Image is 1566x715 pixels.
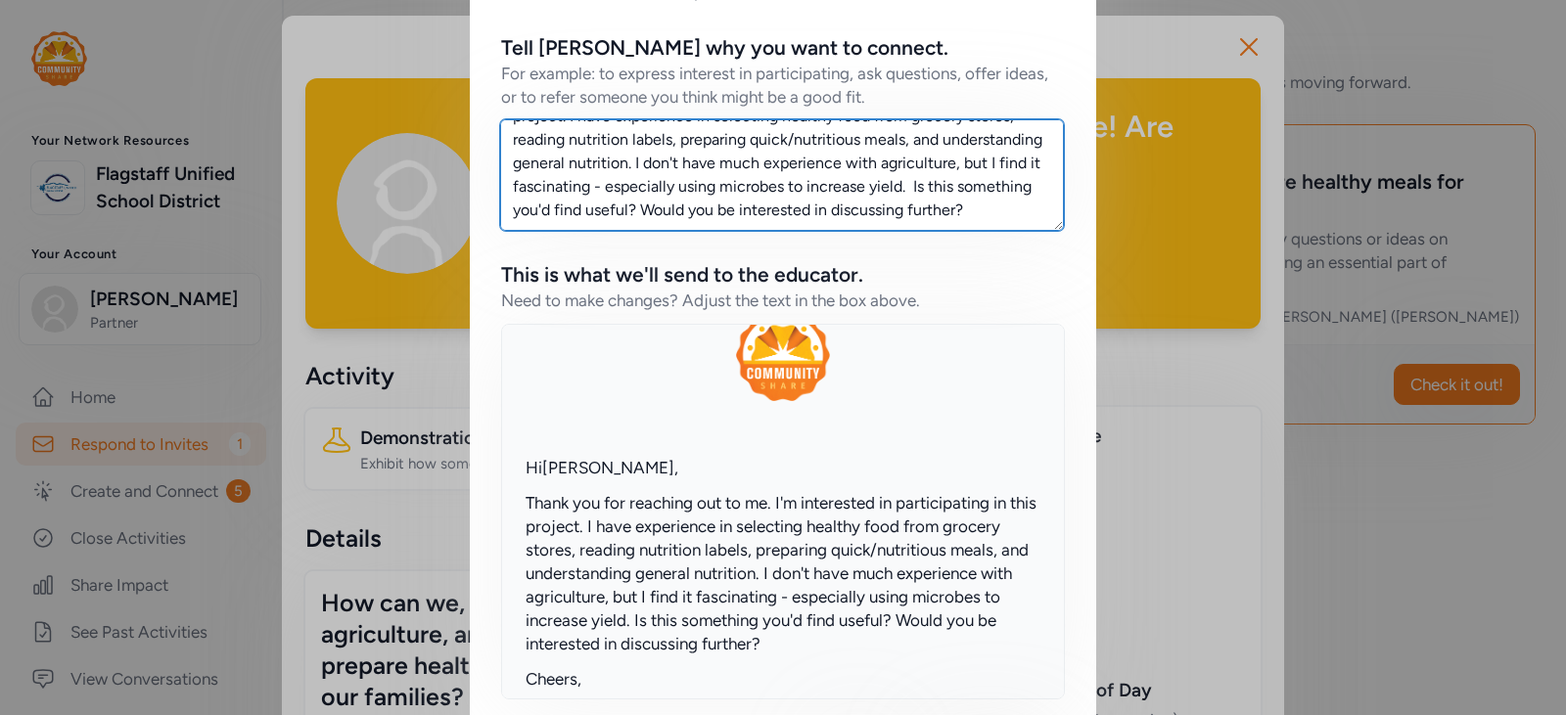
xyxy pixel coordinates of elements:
[501,289,920,312] div: Need to make changes? Adjust the text in the box above.
[526,667,1040,691] div: Cheers,
[501,261,863,289] div: This is what we'll send to the educator.
[526,456,1040,479] div: Hi [PERSON_NAME] ,
[500,119,1064,231] textarea: Thank you for reaching out to me. I'm interested in participating in this project. I have experie...
[501,34,948,62] div: Tell [PERSON_NAME] why you want to connect.
[526,491,1040,655] p: Thank you for reaching out to me. I'm interested in participating in this project. I have experie...
[736,309,830,401] img: logo
[501,62,1065,109] div: For example: to express interest in participating, ask questions, offer ideas, or to refer someon...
